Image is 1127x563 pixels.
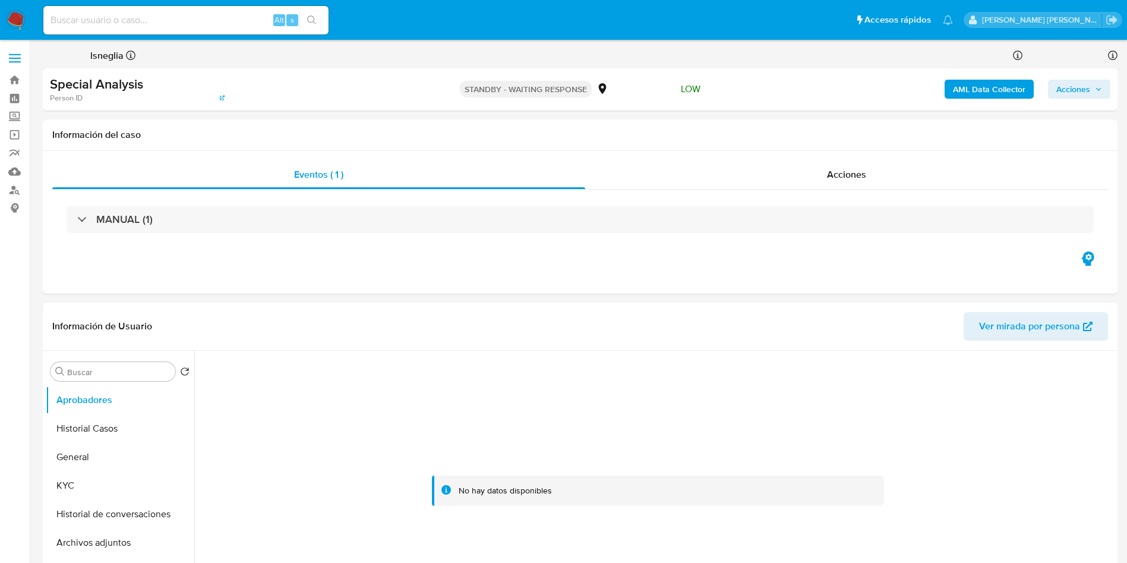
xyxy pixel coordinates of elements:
b: AML Data Collector [953,80,1025,99]
button: KYC [46,471,194,500]
button: Historial de conversaciones [46,500,194,529]
button: Aprobadores [46,386,194,414]
span: Acciones [1056,80,1090,99]
h1: Información del caso [52,129,1108,141]
div: MLA [596,83,627,96]
a: 7806e1c98167acd670b77cfe27203792 [85,93,225,103]
span: Alt [274,14,284,26]
span: - [1025,48,1028,64]
div: MANUAL (1) [67,206,1094,233]
p: lucia.neglia@mercadolibre.com [982,14,1102,26]
button: General [46,443,194,471]
button: Historial Casos [46,414,194,443]
span: s [291,14,294,26]
a: Notificaciones [943,15,953,25]
span: Asignado a [43,49,124,62]
span: Vence en 3 meses [1030,49,1106,62]
button: search-icon [299,12,324,29]
span: # m1MCGrrBmqY9wMMuCGzISQwP [143,80,269,92]
button: Ver mirada por persona [964,312,1108,341]
input: Buscar [67,367,171,378]
span: Acciones [827,168,866,181]
span: Riesgo PLD: [632,83,700,96]
h3: MANUAL (1) [96,213,153,226]
span: Ver mirada por persona [979,312,1080,341]
button: Volver al orden por defecto [180,367,190,380]
b: Person ID [50,93,83,103]
button: Acciones [1048,80,1110,99]
button: AML Data Collector [945,80,1034,99]
b: lsneglia [88,49,124,62]
div: Creado el: [DATE] [939,48,1022,64]
h1: Información de Usuario [52,320,152,332]
b: Special Analysis [50,74,143,93]
p: STANDBY - WAITING RESPONSE [460,81,592,97]
a: Salir [1106,14,1118,26]
input: Buscar usuario o caso... [43,12,329,28]
button: Archivos adjuntos [46,529,194,557]
span: LOW [681,82,700,96]
span: Eventos ( 1 ) [294,168,343,181]
button: Buscar [55,367,65,376]
span: Accesos rápidos [864,14,931,26]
